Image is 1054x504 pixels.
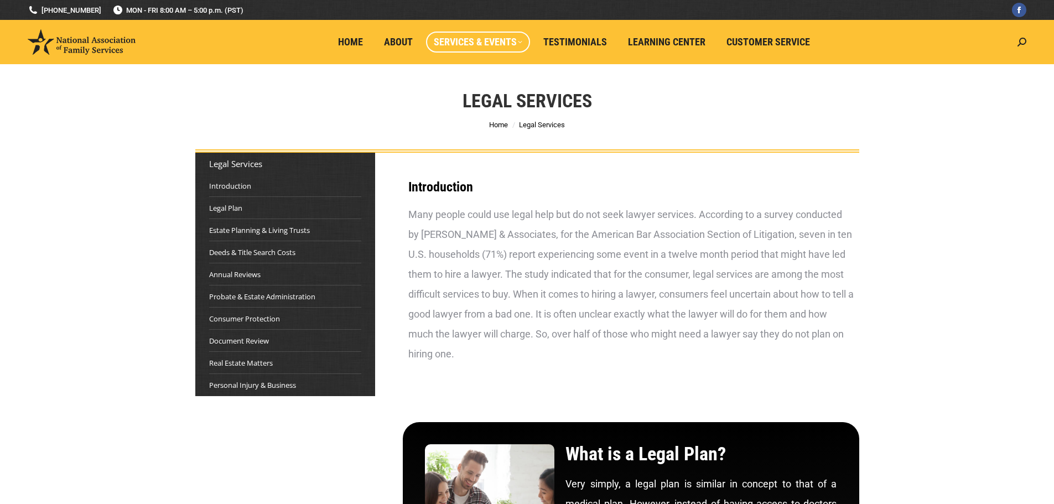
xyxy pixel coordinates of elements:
[408,205,854,364] div: Many people could use legal help but do not seek lawyer services. According to a survey conducted...
[209,158,361,169] div: Legal Services
[1012,3,1026,17] a: Facebook page opens in new window
[726,36,810,48] span: Customer Service
[628,36,705,48] span: Learning Center
[209,225,310,236] a: Estate Planning & Living Trusts
[536,32,615,53] a: Testimonials
[620,32,713,53] a: Learning Center
[408,180,854,194] h3: Introduction
[338,36,363,48] span: Home
[719,32,818,53] a: Customer Service
[209,180,251,191] a: Introduction
[209,202,242,214] a: Legal Plan
[209,380,296,391] a: Personal Injury & Business
[209,357,273,368] a: Real Estate Matters
[28,5,101,15] a: [PHONE_NUMBER]
[209,269,261,280] a: Annual Reviews
[376,32,420,53] a: About
[489,121,508,129] a: Home
[112,5,243,15] span: MON - FRI 8:00 AM – 5:00 p.m. (PST)
[543,36,607,48] span: Testimonials
[519,121,565,129] span: Legal Services
[209,291,315,302] a: Probate & Estate Administration
[384,36,413,48] span: About
[463,89,592,113] h1: Legal Services
[434,36,522,48] span: Services & Events
[28,29,136,55] img: National Association of Family Services
[209,247,295,258] a: Deeds & Title Search Costs
[209,313,280,324] a: Consumer Protection
[209,335,269,346] a: Document Review
[330,32,371,53] a: Home
[565,444,837,463] h2: What is a Legal Plan?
